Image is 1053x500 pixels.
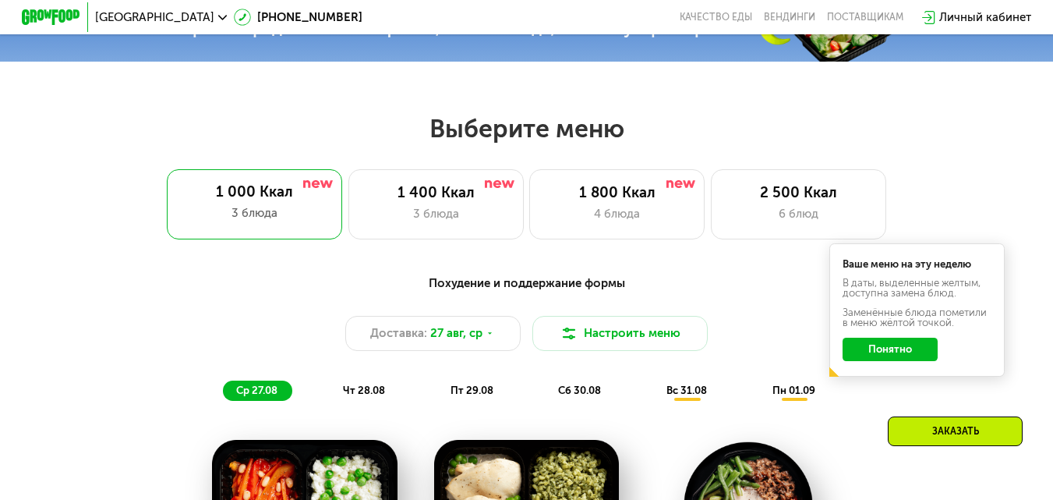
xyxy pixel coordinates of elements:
[182,204,328,222] div: 3 блюда
[545,205,690,223] div: 4 блюда
[764,12,815,23] a: Вендинги
[451,385,493,396] span: пт 29.08
[827,12,903,23] div: поставщикам
[234,9,362,27] a: [PHONE_NUMBER]
[532,316,708,351] button: Настроить меню
[430,324,482,342] span: 27 авг, ср
[182,183,328,201] div: 1 000 Ккал
[236,385,277,396] span: ср 27.08
[343,385,385,396] span: чт 28.08
[772,385,815,396] span: пн 01.09
[666,385,707,396] span: вс 31.08
[843,307,991,328] div: Заменённые блюда пометили в меню жёлтой точкой.
[558,385,601,396] span: сб 30.08
[888,417,1023,446] div: Заказать
[843,338,938,361] button: Понятно
[939,9,1031,27] div: Личный кабинет
[94,275,959,293] div: Похудение и поддержание формы
[363,205,508,223] div: 3 блюда
[545,184,690,202] div: 1 800 Ккал
[843,259,991,269] div: Ваше меню на эту неделю
[726,184,871,202] div: 2 500 Ккал
[726,205,871,223] div: 6 блюд
[370,324,427,342] span: Доставка:
[680,12,752,23] a: Качество еды
[47,113,1006,144] h2: Выберите меню
[363,184,508,202] div: 1 400 Ккал
[95,12,214,23] span: [GEOGRAPHIC_DATA]
[843,278,991,298] div: В даты, выделенные желтым, доступна замена блюд.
